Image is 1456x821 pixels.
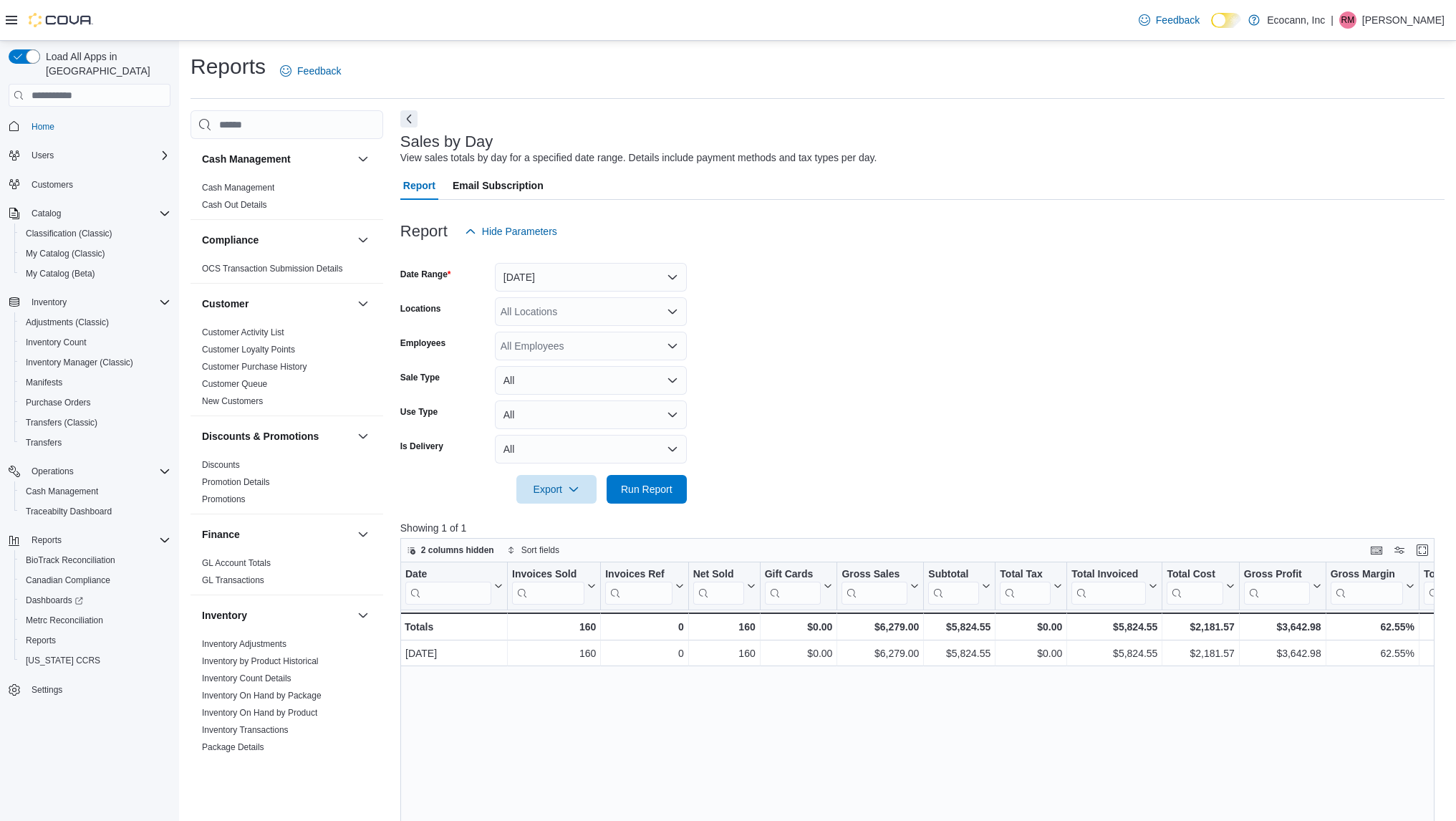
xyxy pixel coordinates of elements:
[32,466,74,477] span: Operations
[405,645,503,662] div: [DATE]
[512,645,596,662] div: 160
[14,224,176,244] button: Classification (Classic)
[26,294,72,311] button: Inventory
[26,506,112,517] span: Traceabilty Dashboard
[605,645,683,662] div: 0
[1000,568,1062,605] button: Total Tax
[516,475,597,504] button: Export
[764,568,832,605] button: Gift Cards
[1167,568,1234,605] button: Total Cost
[355,526,372,543] button: Finance
[26,205,67,222] button: Catalog
[202,557,271,569] span: GL Account Totals
[928,618,990,635] div: $5,824.55
[1211,28,1212,29] span: Dark Mode
[202,656,319,667] span: Inventory by Product Historical
[202,200,267,210] a: Cash Out Details
[202,656,319,666] a: Inventory by Product Historical
[3,292,176,312] button: Inventory
[14,570,176,590] button: Canadian Compliance
[482,224,557,239] span: Hide Parameters
[605,618,683,635] div: 0
[928,568,979,605] div: Subtotal
[20,414,170,431] span: Transfers (Classic)
[202,344,295,355] span: Customer Loyalty Points
[202,494,246,505] span: Promotions
[3,145,176,165] button: Users
[26,117,170,135] span: Home
[14,610,176,630] button: Metrc Reconciliation
[842,568,907,582] div: Gross Sales
[32,121,54,133] span: Home
[20,245,170,262] span: My Catalog (Classic)
[842,618,919,635] div: $6,279.00
[3,174,176,195] button: Customers
[202,691,322,701] a: Inventory On Hand by Package
[693,568,743,605] div: Net Sold
[26,681,68,698] a: Settings
[26,595,83,606] span: Dashboards
[20,632,62,649] a: Reports
[26,176,170,193] span: Customers
[1339,11,1356,29] div: Ray Markland
[202,741,264,753] span: Package Details
[1330,568,1402,605] div: Gross Margin
[1071,568,1157,605] button: Total Invoiced
[202,673,291,683] a: Inventory Count Details
[20,612,170,629] span: Metrc Reconciliation
[202,264,343,274] a: OCS Transaction Submission Details
[495,435,687,464] button: All
[765,645,833,662] div: $0.00
[26,486,98,497] span: Cash Management
[20,314,170,331] span: Adjustments (Classic)
[14,373,176,393] button: Manifests
[14,590,176,610] a: Dashboards
[3,679,176,700] button: Settings
[202,608,247,623] h3: Inventory
[1267,11,1325,29] p: Ecocann, Inc
[202,327,284,337] a: Customer Activity List
[32,534,62,546] span: Reports
[20,225,118,242] a: Classification (Classic)
[1244,568,1310,582] div: Gross Profit
[202,575,264,585] a: GL Transactions
[400,223,448,240] h3: Report
[26,147,59,164] button: Users
[20,394,97,411] a: Purchase Orders
[20,394,170,411] span: Purchase Orders
[1244,568,1310,605] div: Gross Profit
[202,673,291,684] span: Inventory Count Details
[20,225,170,242] span: Classification (Classic)
[405,568,503,605] button: Date
[459,217,563,246] button: Hide Parameters
[400,441,443,452] label: Is Delivery
[421,544,494,556] span: 2 columns hidden
[20,354,170,371] span: Inventory Manager (Classic)
[202,152,352,166] button: Cash Management
[1331,645,1414,662] div: 62.55%
[20,612,109,629] a: Metrc Reconciliation
[202,608,352,623] button: Inventory
[3,203,176,224] button: Catalog
[202,477,270,487] a: Promotion Details
[202,638,286,650] span: Inventory Adjustments
[202,396,263,406] a: New Customers
[405,568,491,582] div: Date
[14,264,176,284] button: My Catalog (Beta)
[355,428,372,445] button: Discounts & Promotions
[20,334,170,351] span: Inventory Count
[512,618,596,635] div: 160
[202,362,307,372] a: Customer Purchase History
[20,592,170,609] span: Dashboards
[1000,645,1062,662] div: $0.00
[693,568,743,582] div: Net Sold
[764,568,821,582] div: Gift Cards
[202,459,240,471] span: Discounts
[26,294,170,311] span: Inventory
[202,527,240,542] h3: Finance
[400,269,451,280] label: Date Range
[26,176,79,193] a: Customers
[20,434,170,451] span: Transfers
[14,393,176,413] button: Purchase Orders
